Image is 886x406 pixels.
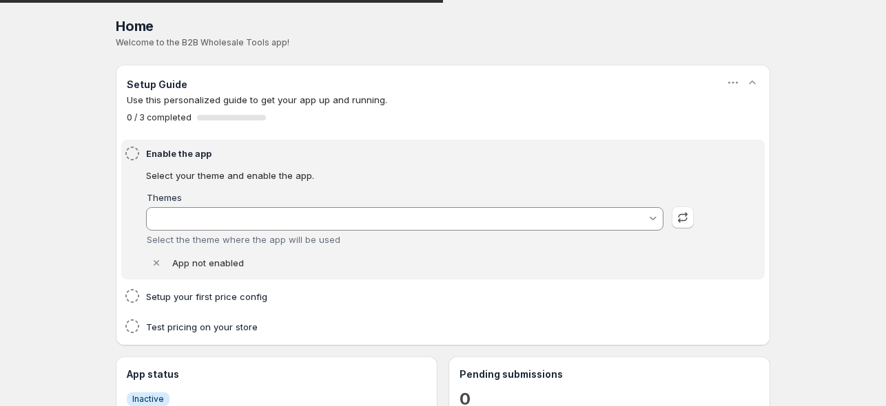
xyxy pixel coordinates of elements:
p: Welcome to the B2B Wholesale Tools app! [116,37,770,48]
div: Select the theme where the app will be used [147,234,664,245]
span: 0 / 3 completed [127,112,192,123]
span: Inactive [132,394,164,405]
p: App not enabled [172,256,244,270]
h3: App status [127,367,426,381]
h3: Pending submissions [460,367,759,381]
h4: Setup your first price config [146,290,698,303]
p: Use this personalized guide to get your app up and running. [127,93,759,107]
h3: Setup Guide [127,78,187,92]
p: Select your theme and enable the app. [146,169,694,182]
h4: Test pricing on your store [146,320,698,334]
span: Home [116,18,154,34]
label: Themes [147,192,182,203]
a: InfoInactive [127,392,169,406]
h4: Enable the app [146,147,698,160]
